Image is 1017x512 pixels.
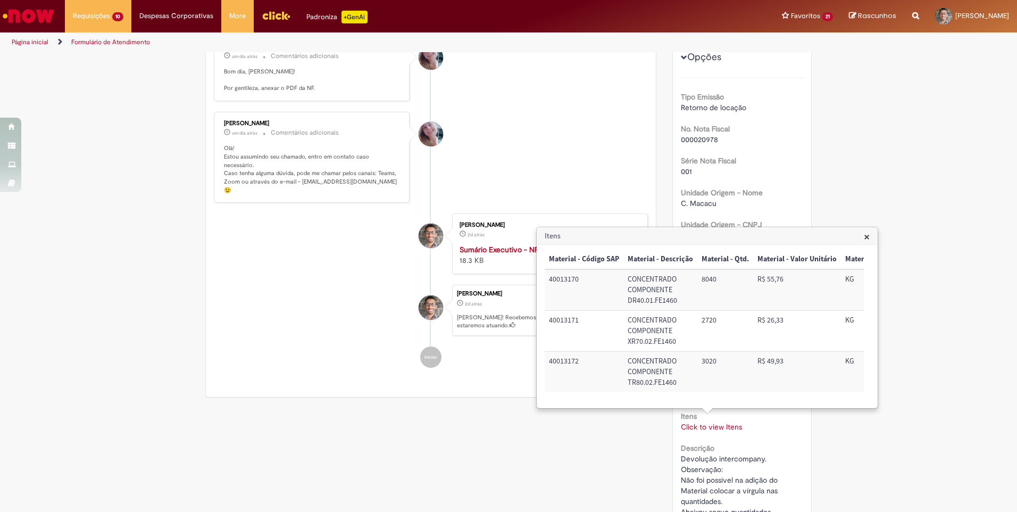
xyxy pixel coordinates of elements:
span: More [229,11,246,21]
td: Material - Valor Unitário: R$ 55,76 [753,269,841,310]
b: No. Nota Fiscal [681,124,730,134]
b: Unidade Origem - Nome [681,188,763,197]
b: Tipo Emissão [681,92,724,102]
span: Rascunhos [858,11,896,21]
td: Material - Valor Unitário: R$ 49,93 [753,352,841,392]
ul: Trilhas de página [8,32,670,52]
td: Material - Unid. Medida: KG [841,352,971,392]
span: C. Macacu [681,199,716,208]
b: Série Nota Fiscal [681,156,736,166]
small: Comentários adicionais [271,52,339,61]
b: Itens [681,411,697,421]
div: Andreza Barbosa [419,122,443,146]
th: Material - Código SAP [545,250,623,269]
td: Material - Descrição: CONCENTRADO COMPONENTE XR70.02.FE1460 [623,311,697,352]
td: Material - Descrição: CONCENTRADO COMPONENTE DR40.01.FE1460 [623,269,697,310]
div: Leandro Da Silva Ferreira [419,295,443,320]
span: um dia atrás [232,130,257,136]
div: Leandro Da Silva Ferreira [419,224,443,248]
td: Material - Valor Unitário: R$ 26,33 [753,311,841,352]
p: [PERSON_NAME]! Recebemos seu chamado R13449372 e em breve estaremos atuando. [457,313,642,330]
span: um dia atrás [232,53,257,60]
th: Material - Descrição [623,250,697,269]
button: Close [864,231,870,242]
li: Leandro Da Silva Ferreira [214,285,648,336]
img: click_logo_yellow_360x200.png [262,7,290,23]
time: 26/08/2025 16:10:53 [465,301,482,307]
span: × [864,229,870,244]
th: Material - Unid. Medida [841,250,971,269]
td: Material - Unid. Medida: KG [841,311,971,352]
td: Material - Código SAP: 40013171 [545,311,623,352]
p: Olá! Estou assumindo seu chamado, entro em contato caso necessário. Caso tenha alguma dúvida, pod... [224,144,401,194]
a: Formulário de Atendimento [71,38,150,46]
div: [PERSON_NAME] [224,120,401,127]
span: 2d atrás [468,232,485,238]
th: Material - Qtd. [697,250,753,269]
div: [PERSON_NAME] [460,222,637,228]
span: [PERSON_NAME] [955,11,1009,20]
span: 000020978 [681,135,718,144]
b: Unidade Origem - CNPJ [681,220,762,229]
div: [PERSON_NAME] [457,291,642,297]
div: Andreza Barbosa [419,45,443,70]
td: Material - Unid. Medida: KG [841,269,971,310]
span: 21 [822,12,833,21]
a: Página inicial [12,38,48,46]
a: Sumário Executivo - NF Manual - R13440587.xlsx [460,245,621,254]
img: ServiceNow [1,5,56,27]
p: Bom dia, [PERSON_NAME]! Por gentileza, anexar o PDF da NF. [224,68,401,93]
small: Comentários adicionais [271,128,339,137]
div: Padroniza [306,11,368,23]
a: Rascunhos [849,11,896,21]
th: Material - Valor Unitário [753,250,841,269]
h3: Itens [537,228,877,245]
span: Retorno de locação [681,103,746,112]
td: Material - Código SAP: 40013170 [545,269,623,310]
td: Material - Descrição: CONCENTRADO COMPONENTE TR80.02.FE1460 [623,352,697,392]
div: 18.3 KB [460,244,637,266]
time: 27/08/2025 11:05:57 [232,130,257,136]
time: 26/08/2025 16:10:51 [468,232,485,238]
p: +GenAi [341,11,368,23]
b: Descrição [681,443,714,453]
span: 2d atrás [465,301,482,307]
span: Despesas Corporativas [139,11,213,21]
time: 27/08/2025 11:06:21 [232,53,257,60]
td: Material - Código SAP: 40013172 [545,352,623,392]
span: 10 [112,12,123,21]
td: Material - Qtd.: 2720 [697,311,753,352]
span: 001 [681,167,692,176]
div: Itens [536,227,878,409]
span: Requisições [73,11,110,21]
a: Click to view Itens [681,422,742,432]
td: Material - Qtd.: 8040 [697,269,753,310]
span: Favoritos [791,11,820,21]
td: Material - Qtd.: 3020 [697,352,753,392]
